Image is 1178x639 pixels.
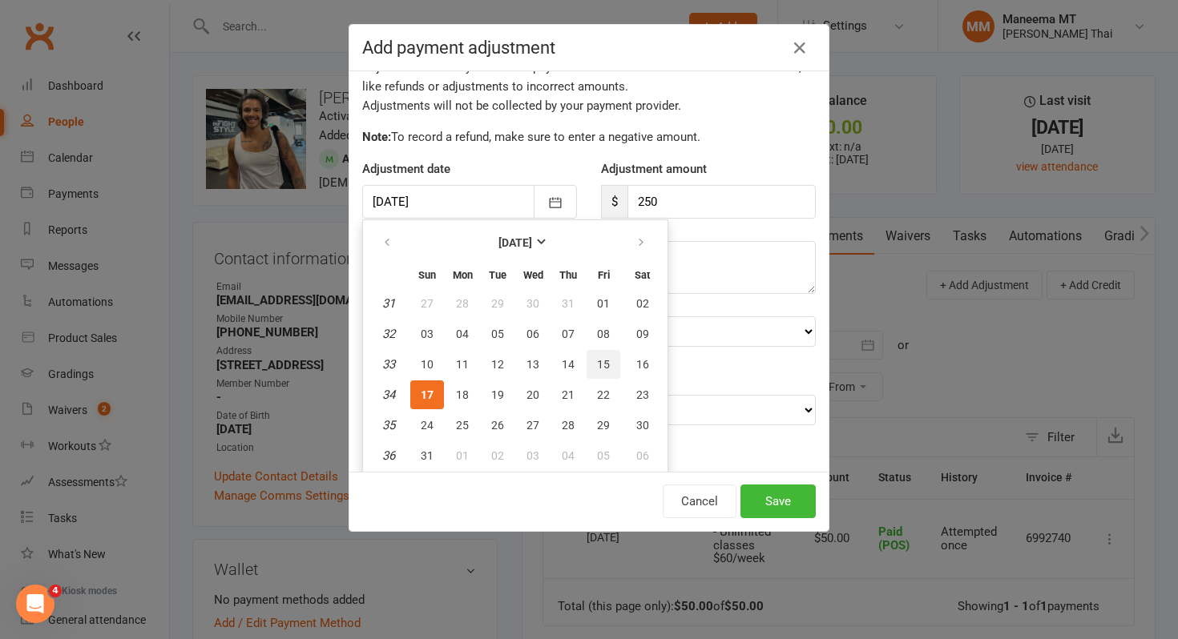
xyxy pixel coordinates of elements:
span: 11 [456,358,469,371]
button: 27 [410,289,444,318]
span: 15 [597,358,610,371]
em: 32 [382,327,395,341]
span: 14 [562,358,575,371]
button: 21 [551,380,585,409]
span: 02 [636,297,649,310]
span: 02 [491,449,504,462]
button: 09 [622,319,663,348]
button: 01 [587,289,620,318]
button: 11 [446,350,479,379]
button: 30 [516,289,550,318]
small: Wednesday [523,269,543,281]
span: 16 [636,358,649,371]
span: 31 [562,297,575,310]
small: Monday [453,269,473,281]
span: 17 [421,388,434,401]
button: 10 [410,350,444,379]
span: 05 [597,449,610,462]
small: Tuesday [489,269,506,281]
button: 31 [551,289,585,318]
button: 04 [551,441,585,470]
span: 01 [456,449,469,462]
button: 16 [622,350,663,379]
button: 31 [410,441,444,470]
span: 01 [597,297,610,310]
span: 26 [491,419,504,432]
button: 04 [446,319,479,348]
span: 28 [562,419,575,432]
button: 20 [516,380,550,409]
button: 15 [587,350,620,379]
button: 25 [446,411,479,440]
button: 12 [481,350,514,379]
span: 13 [526,358,539,371]
button: 03 [516,441,550,470]
strong: [DATE] [498,236,532,249]
label: Adjustment amount [601,159,707,179]
button: 28 [446,289,479,318]
span: 04 [456,328,469,340]
span: 27 [526,419,539,432]
span: 19 [491,388,504,401]
div: Adjustments allow you to track payment activities that occur outside of Clubworx, like refunds or... [362,58,816,115]
small: Thursday [559,269,577,281]
button: 24 [410,411,444,440]
button: 05 [587,441,620,470]
em: 31 [382,296,395,311]
span: 21 [562,388,575,401]
button: 02 [481,441,514,470]
button: 29 [587,411,620,440]
em: 33 [382,357,395,372]
button: 26 [481,411,514,440]
span: 12 [491,358,504,371]
button: 03 [410,319,444,348]
button: 17 [410,380,444,409]
span: 07 [562,328,575,340]
button: 28 [551,411,585,440]
span: $ [601,185,627,219]
span: 06 [636,449,649,462]
button: 06 [516,319,550,348]
span: 23 [636,388,649,401]
em: 36 [382,448,395,463]
label: Adjustment date [362,159,450,179]
span: 30 [636,419,649,432]
span: 22 [597,388,610,401]
span: 25 [456,419,469,432]
em: 34 [382,388,395,402]
button: 27 [516,411,550,440]
button: 05 [481,319,514,348]
span: 08 [597,328,610,340]
span: 29 [491,297,504,310]
h4: Add payment adjustment [362,38,816,58]
span: 29 [597,419,610,432]
button: Close [787,35,813,61]
span: 10 [421,358,434,371]
span: 4 [49,585,62,597]
span: 20 [526,388,539,401]
span: 18 [456,388,469,401]
button: 07 [551,319,585,348]
span: 03 [526,449,539,462]
button: 06 [622,441,663,470]
span: 31 [421,449,434,462]
button: 19 [481,380,514,409]
button: 01 [446,441,479,470]
iframe: Intercom live chat [16,585,54,623]
button: 23 [622,380,663,409]
span: 06 [526,328,539,340]
span: 04 [562,449,575,462]
button: Cancel [663,484,736,518]
button: 18 [446,380,479,409]
span: 03 [421,328,434,340]
button: 13 [516,350,550,379]
span: 24 [421,419,434,432]
button: 22 [587,380,620,409]
span: 27 [421,297,434,310]
button: 30 [622,411,663,440]
small: Saturday [635,269,650,281]
button: 08 [587,319,620,348]
button: 02 [622,289,663,318]
small: Friday [598,269,610,281]
button: 29 [481,289,514,318]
